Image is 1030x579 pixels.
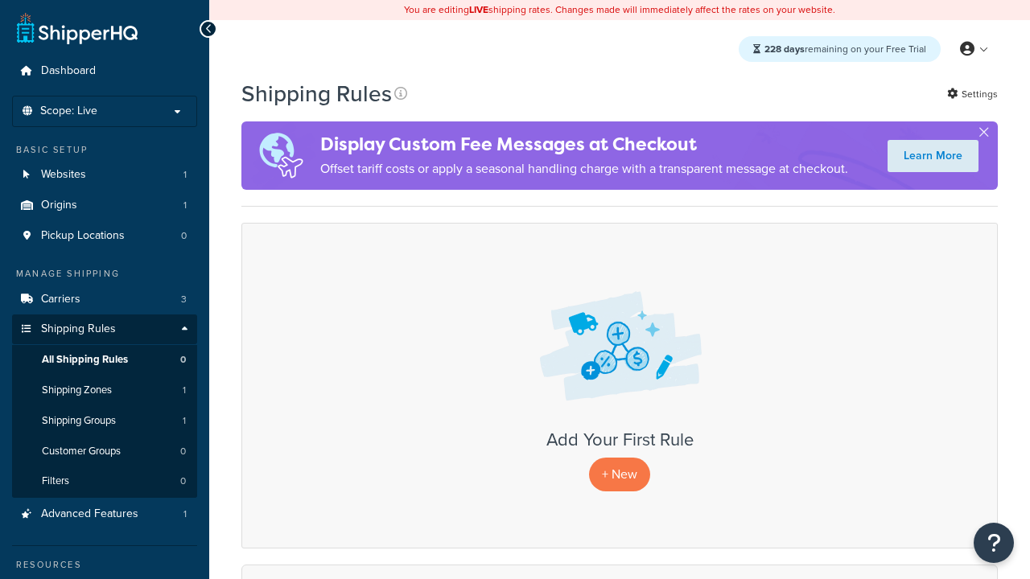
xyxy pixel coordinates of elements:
li: All Shipping Rules [12,345,197,375]
span: 3 [181,293,187,306]
li: Filters [12,466,197,496]
li: Advanced Features [12,499,197,529]
span: 0 [180,353,186,367]
span: Origins [41,199,77,212]
span: Shipping Rules [41,322,116,336]
span: 1 [183,168,187,182]
a: Pickup Locations 0 [12,221,197,251]
span: Scope: Live [40,105,97,118]
strong: 228 days [764,42,805,56]
span: 0 [181,229,187,243]
a: Carriers 3 [12,285,197,314]
span: 0 [180,474,186,488]
span: 1 [183,199,187,212]
a: Websites 1 [12,160,197,190]
span: Dashboard [41,64,96,78]
a: ShipperHQ Home [17,12,138,44]
span: 1 [183,507,187,521]
li: Customer Groups [12,437,197,466]
span: Websites [41,168,86,182]
span: Shipping Zones [42,384,112,397]
a: Filters 0 [12,466,197,496]
h3: Add Your First Rule [258,430,981,450]
span: All Shipping Rules [42,353,128,367]
span: Advanced Features [41,507,138,521]
a: Dashboard [12,56,197,86]
span: 0 [180,445,186,458]
a: Origins 1 [12,191,197,220]
li: Shipping Rules [12,314,197,498]
span: Pickup Locations [41,229,125,243]
a: Advanced Features 1 [12,499,197,529]
a: Settings [947,83,998,105]
span: 1 [183,384,186,397]
span: Carriers [41,293,80,306]
a: Shipping Zones 1 [12,376,197,405]
img: duties-banner-06bc72dcb5fe05cb3f9472aba00be2ae8eb53ab6f0d8bb03d382ba314ac3c341.png [241,121,320,190]
div: remaining on your Free Trial [739,36,941,62]
button: Open Resource Center [974,523,1014,563]
p: Offset tariff costs or apply a seasonal handling charge with a transparent message at checkout. [320,158,848,180]
span: Shipping Groups [42,414,116,428]
li: Websites [12,160,197,190]
li: Origins [12,191,197,220]
h1: Shipping Rules [241,78,392,109]
a: Shipping Rules [12,314,197,344]
p: + New [589,458,650,491]
b: LIVE [469,2,488,17]
span: 1 [183,414,186,428]
div: Basic Setup [12,143,197,157]
a: Learn More [888,140,978,172]
a: Customer Groups 0 [12,437,197,466]
li: Pickup Locations [12,221,197,251]
li: Carriers [12,285,197,314]
li: Shipping Zones [12,376,197,405]
span: Filters [42,474,69,488]
a: Shipping Groups 1 [12,406,197,436]
h4: Display Custom Fee Messages at Checkout [320,131,848,158]
li: Shipping Groups [12,406,197,436]
div: Resources [12,558,197,572]
div: Manage Shipping [12,267,197,281]
a: All Shipping Rules 0 [12,345,197,375]
span: Customer Groups [42,445,121,458]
